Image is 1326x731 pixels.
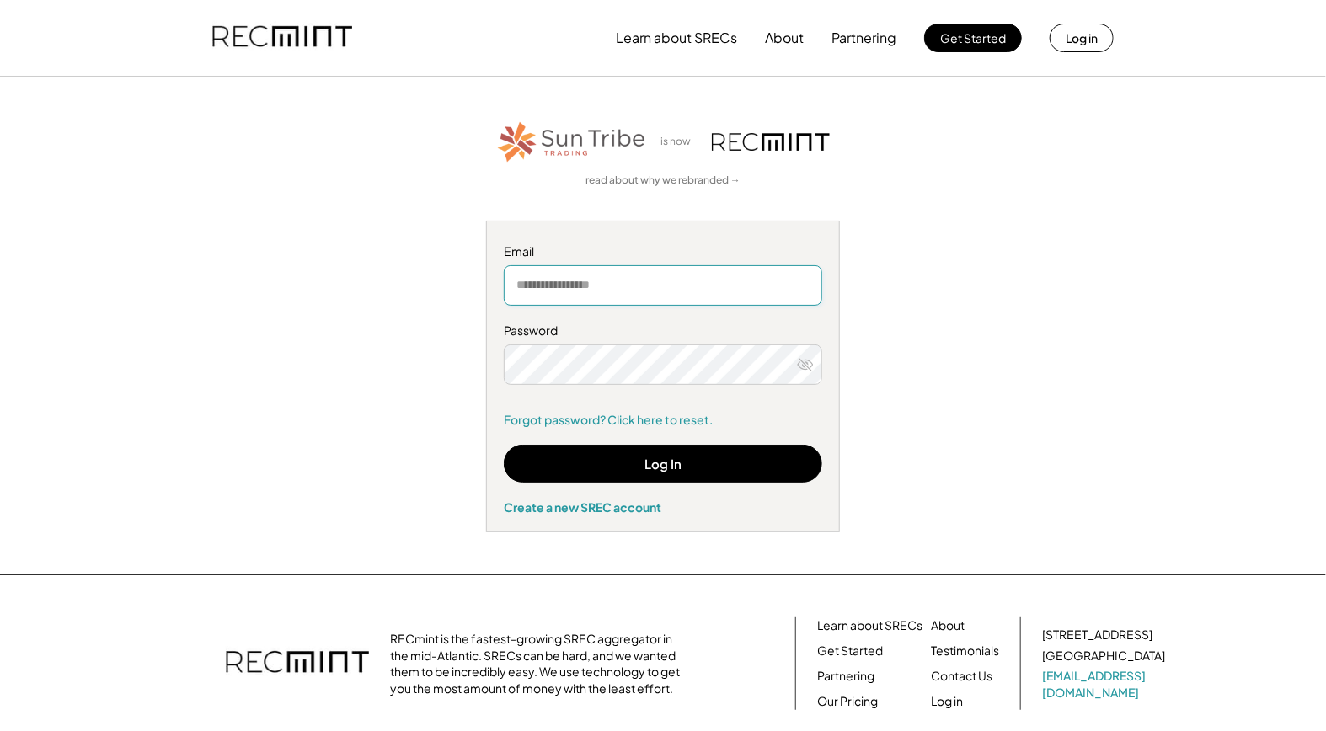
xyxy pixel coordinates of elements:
[931,668,992,685] a: Contact Us
[496,119,648,165] img: STT_Horizontal_Logo%2B-%2BColor.png
[1042,648,1165,664] div: [GEOGRAPHIC_DATA]
[616,21,737,55] button: Learn about SRECs
[712,133,830,151] img: recmint-logotype%403x.png
[817,617,922,634] a: Learn about SRECs
[1042,627,1152,643] div: [STREET_ADDRESS]
[924,24,1022,52] button: Get Started
[765,21,804,55] button: About
[504,412,822,429] a: Forgot password? Click here to reset.
[817,668,874,685] a: Partnering
[1042,668,1168,701] a: [EMAIL_ADDRESS][DOMAIN_NAME]
[931,693,963,710] a: Log in
[504,243,822,260] div: Email
[212,9,352,67] img: recmint-logotype%403x.png
[656,135,703,149] div: is now
[585,173,741,188] a: read about why we rebranded →
[1050,24,1114,52] button: Log in
[931,617,965,634] a: About
[831,21,896,55] button: Partnering
[817,693,878,710] a: Our Pricing
[931,643,999,659] a: Testimonials
[817,643,883,659] a: Get Started
[504,499,822,515] div: Create a new SREC account
[390,631,689,696] div: RECmint is the fastest-growing SREC aggregator in the mid-Atlantic. SRECs can be hard, and we wan...
[226,634,369,693] img: recmint-logotype%403x.png
[504,445,822,483] button: Log In
[504,323,822,339] div: Password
